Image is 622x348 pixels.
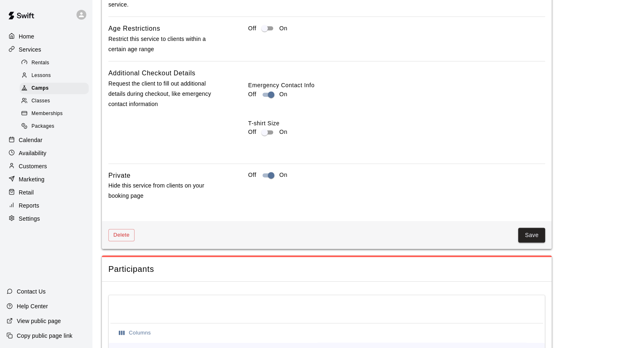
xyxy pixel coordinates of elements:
span: Participants [108,264,545,275]
div: Rentals [20,57,89,69]
p: Restrict this service to clients within a certain age range [108,34,222,54]
p: Contact Us [17,287,46,296]
p: Request the client to fill out additional details during checkout, like emergency contact informa... [108,79,222,110]
a: Packages [20,120,92,133]
h6: Additional Checkout Details [108,68,195,79]
a: Rentals [20,56,92,69]
h6: Age Restrictions [108,23,160,34]
p: On [279,90,287,99]
label: Emergency Contact Info [248,81,545,89]
p: Marketing [19,175,45,183]
p: Off [248,90,256,99]
span: Rentals [31,59,49,67]
a: Calendar [7,134,85,146]
a: Retail [7,186,85,199]
p: On [279,171,287,179]
div: Lessons [20,70,89,81]
label: T-shirt Size [248,119,545,127]
p: Services [19,45,41,54]
div: Memberships [20,108,89,120]
span: Packages [31,122,54,131]
p: Availability [19,149,47,157]
h6: Private [108,170,130,181]
p: View public page [17,317,61,325]
p: Customers [19,162,47,170]
p: Retail [19,188,34,197]
button: Delete [108,229,135,242]
p: Calendar [19,136,43,144]
a: Lessons [20,69,92,82]
a: Home [7,30,85,43]
p: Home [19,32,34,41]
a: Marketing [7,173,85,185]
div: Camps [20,83,89,94]
p: Off [248,24,256,33]
a: Availability [7,147,85,159]
p: Reports [19,201,39,210]
a: Customers [7,160,85,172]
p: Copy public page link [17,332,72,340]
p: Off [248,171,256,179]
a: Memberships [20,108,92,120]
span: Camps [31,84,49,93]
p: On [279,128,287,136]
div: Packages [20,121,89,132]
a: Settings [7,212,85,225]
span: Lessons [31,72,51,80]
a: Camps [20,82,92,95]
a: Classes [20,95,92,108]
a: Reports [7,199,85,212]
button: Select columns [117,327,153,339]
span: Classes [31,97,50,105]
p: Hide this service from clients on your booking page [108,181,222,201]
p: Off [248,128,256,136]
button: Save [518,228,545,243]
p: Settings [19,215,40,223]
p: Help Center [17,302,48,310]
a: Services [7,43,85,56]
div: Classes [20,95,89,107]
p: On [279,24,287,33]
span: Memberships [31,110,63,118]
